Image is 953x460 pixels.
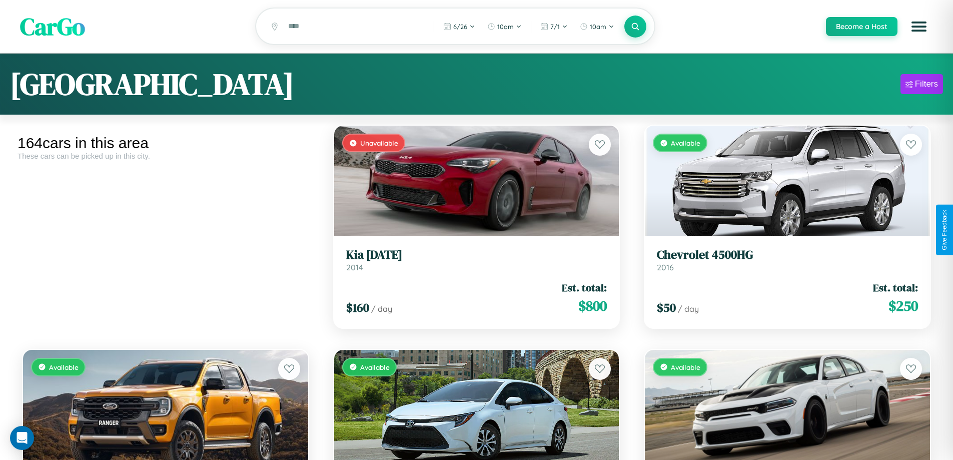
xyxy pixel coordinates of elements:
span: Available [360,363,390,371]
div: Filters [915,79,938,89]
span: Est. total: [562,280,607,295]
span: / day [678,304,699,314]
span: Available [671,363,700,371]
button: Open menu [905,13,933,41]
h3: Chevrolet 4500HG [657,248,918,262]
span: Unavailable [360,139,398,147]
div: 164 cars in this area [18,135,314,152]
button: Filters [900,74,943,94]
span: 10am [590,23,606,31]
div: Open Intercom Messenger [10,426,34,450]
div: Give Feedback [941,210,948,250]
span: $ 800 [578,296,607,316]
span: 2016 [657,262,674,272]
span: 6 / 26 [453,23,467,31]
span: Available [49,363,79,371]
button: 10am [575,19,619,35]
span: 10am [497,23,514,31]
span: 2014 [346,262,363,272]
button: 10am [482,19,527,35]
span: 7 / 1 [550,23,560,31]
a: Kia [DATE]2014 [346,248,607,272]
a: Chevrolet 4500HG2016 [657,248,918,272]
span: $ 50 [657,299,676,316]
div: These cars can be picked up in this city. [18,152,314,160]
span: Est. total: [873,280,918,295]
h1: [GEOGRAPHIC_DATA] [10,64,294,105]
span: CarGo [20,10,85,43]
span: $ 160 [346,299,369,316]
span: / day [371,304,392,314]
button: Become a Host [826,17,897,36]
button: 7/1 [535,19,573,35]
button: 6/26 [438,19,480,35]
span: $ 250 [888,296,918,316]
h3: Kia [DATE] [346,248,607,262]
span: Available [671,139,700,147]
